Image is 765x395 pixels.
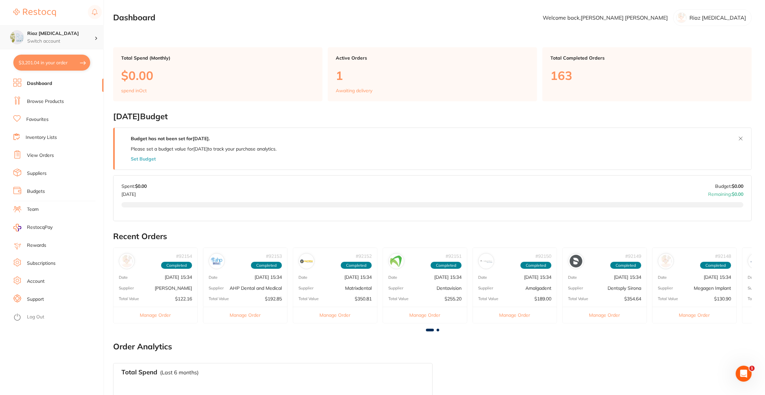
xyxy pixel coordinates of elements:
[388,296,409,301] p: Total Value
[610,262,641,269] span: Completed
[525,285,551,291] p: Amalgadent
[293,307,377,323] button: Manage Order
[614,274,641,280] p: [DATE] 15:34
[736,366,752,382] iframe: Intercom live chat
[203,307,287,323] button: Manage Order
[209,296,229,301] p: Total Value
[27,38,95,45] p: Switch account
[27,278,45,285] a: Account
[345,285,372,291] p: Matrixdental
[748,275,757,280] p: Date
[336,88,372,93] p: Awaiting delivery
[473,307,557,323] button: Manage Order
[749,366,755,371] span: 1
[113,112,752,121] h2: [DATE] Budget
[520,262,551,269] span: Completed
[266,253,282,259] p: # 92153
[13,224,21,231] img: RestocqPay
[568,275,577,280] p: Date
[121,184,147,189] p: Spent:
[550,69,744,82] p: 163
[658,296,678,301] p: Total Value
[13,55,90,71] button: $3,201.04 in your order
[27,314,44,320] a: Log Out
[700,262,731,269] span: Completed
[328,47,537,101] a: Active Orders1Awaiting delivery
[715,184,743,189] p: Budget:
[113,342,752,351] h2: Order Analytics
[121,55,314,61] p: Total Spend (Monthly)
[480,255,492,267] img: Amalgadent
[131,156,156,162] button: Set Budget
[658,286,673,290] p: Supplier
[653,307,736,323] button: Manage Order
[113,13,155,22] h2: Dashboard
[161,262,192,269] span: Completed
[704,274,731,280] p: [DATE] 15:34
[27,170,47,177] a: Suppliers
[255,274,282,280] p: [DATE] 15:34
[119,286,134,290] p: Supplier
[27,80,52,87] a: Dashboard
[298,296,319,301] p: Total Value
[390,255,403,267] img: Dentavision
[121,88,147,93] p: spend in Oct
[119,296,139,301] p: Total Value
[388,275,397,280] p: Date
[209,286,224,290] p: Supplier
[160,369,199,375] p: (Last 6 months)
[27,188,45,195] a: Budgets
[27,152,54,159] a: View Orders
[748,286,763,290] p: Supplier
[131,146,277,152] p: Please set a budget value for [DATE] to track your purchase analytics.
[121,369,157,376] h3: Total Spend
[336,55,529,61] p: Active Orders
[344,274,372,280] p: [DATE] 15:34
[120,255,133,267] img: Adam Dental
[749,255,762,267] img: Origin Dental
[660,255,672,267] img: Megagen Implant
[550,55,744,61] p: Total Completed Orders
[175,296,192,301] p: $122.16
[732,191,743,197] strong: $0.00
[27,206,39,213] a: Team
[113,307,197,323] button: Manage Order
[113,232,752,241] h2: Recent Orders
[265,296,282,301] p: $192.85
[431,262,462,269] span: Completed
[113,47,322,101] a: Total Spend (Monthly)$0.00spend inOct
[383,307,467,323] button: Manage Order
[708,189,743,197] p: Remaining:
[13,312,101,323] button: Log Out
[121,69,314,82] p: $0.00
[251,262,282,269] span: Completed
[542,47,752,101] a: Total Completed Orders163
[13,9,56,17] img: Restocq Logo
[165,274,192,280] p: [DATE] 15:34
[434,274,462,280] p: [DATE] 15:34
[535,253,551,259] p: # 92150
[534,296,551,301] p: $189.00
[478,286,493,290] p: Supplier
[445,296,462,301] p: $255.20
[563,307,647,323] button: Manage Order
[26,116,49,123] a: Favourites
[27,30,95,37] h4: Riaz Dental Surgery
[543,15,668,21] p: Welcome back, [PERSON_NAME] [PERSON_NAME]
[10,31,24,44] img: Riaz Dental Surgery
[446,253,462,259] p: # 92151
[437,285,462,291] p: Dentavision
[27,260,56,267] a: Subscriptions
[155,285,192,291] p: [PERSON_NAME]
[355,296,372,301] p: $350.81
[624,296,641,301] p: $354.64
[27,242,46,249] a: Rewards
[176,253,192,259] p: # 92154
[298,275,307,280] p: Date
[694,285,731,291] p: Megagen Implant
[121,189,147,197] p: [DATE]
[209,275,218,280] p: Date
[119,275,128,280] p: Date
[478,275,487,280] p: Date
[568,296,588,301] p: Total Value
